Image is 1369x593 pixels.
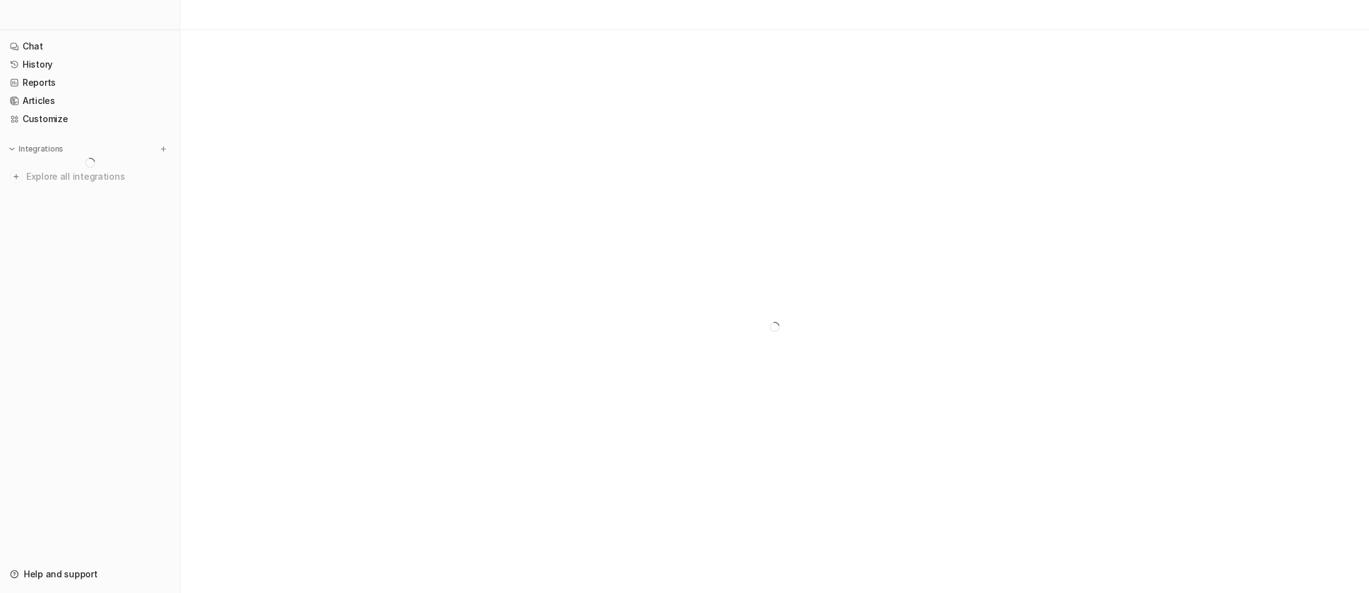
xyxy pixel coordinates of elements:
img: expand menu [8,145,16,153]
img: menu_add.svg [159,145,168,153]
a: Explore all integrations [5,168,175,185]
a: Customize [5,110,175,128]
a: Articles [5,92,175,110]
span: Explore all integrations [26,167,170,187]
a: History [5,56,175,73]
a: Reports [5,74,175,91]
img: explore all integrations [10,170,23,183]
a: Chat [5,38,175,55]
p: Integrations [19,144,63,154]
a: Help and support [5,565,175,583]
button: Integrations [5,143,67,155]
